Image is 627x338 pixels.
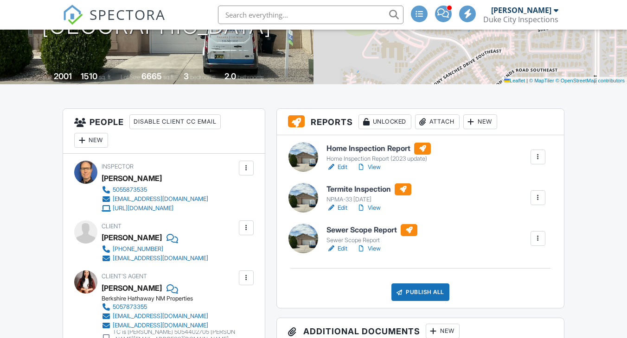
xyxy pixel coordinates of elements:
span: Inspector [102,163,134,170]
a: Sewer Scope Report Sewer Scope Report [326,224,417,244]
div: [PHONE_NUMBER] [113,245,163,253]
div: [EMAIL_ADDRESS][DOMAIN_NAME] [113,255,208,262]
div: Disable Client CC Email [129,114,221,129]
div: Publish All [391,283,449,301]
div: 5057873355 [113,303,147,311]
a: SPECTORA [63,13,166,32]
span: Built [42,74,52,81]
a: Edit [326,203,347,213]
span: Client [102,223,122,230]
h6: Sewer Scope Report [326,224,417,236]
span: bathrooms [237,74,264,81]
h6: Termite Inspection [326,183,411,195]
span: bedrooms [190,74,216,81]
div: Unlocked [358,114,411,129]
span: | [526,78,528,83]
a: [EMAIL_ADDRESS][DOMAIN_NAME] [102,194,208,204]
h3: Reports [277,109,564,135]
span: sq.ft. [163,74,175,81]
div: Duke City Inspections [483,15,558,24]
a: [URL][DOMAIN_NAME] [102,204,208,213]
div: [PERSON_NAME] [102,231,162,244]
a: Leaflet [504,78,525,83]
div: Berkshire Hathaway NM Properties [102,295,244,302]
div: [PERSON_NAME] [102,281,162,295]
input: Search everything... [218,6,403,24]
div: 2001 [54,71,72,81]
a: 5057873355 [102,302,237,312]
span: Client's Agent [102,273,147,280]
a: [EMAIL_ADDRESS][DOMAIN_NAME] [102,254,208,263]
a: Termite Inspection NPMA-33 [DATE] [326,183,411,204]
a: © OpenStreetMap contributors [556,78,625,83]
a: [PHONE_NUMBER] [102,244,208,254]
a: Edit [326,163,347,172]
div: 6665 [141,71,162,81]
div: New [463,114,497,129]
div: NPMA-33 [DATE] [326,196,411,203]
a: [EMAIL_ADDRESS][DOMAIN_NAME] [102,321,237,330]
div: [EMAIL_ADDRESS][DOMAIN_NAME] [113,195,208,203]
a: Edit [326,244,347,253]
div: New [74,133,108,148]
div: [EMAIL_ADDRESS][DOMAIN_NAME] [113,313,208,320]
div: 2.0 [224,71,236,81]
a: Home Inspection Report Home Inspection Report (2023 update) [326,143,431,163]
div: [PERSON_NAME] [491,6,551,15]
div: Attach [415,114,460,129]
a: [EMAIL_ADDRESS][DOMAIN_NAME] [102,312,237,321]
span: Lot Size [121,74,140,81]
div: Home Inspection Report (2023 update) [326,155,431,163]
div: [EMAIL_ADDRESS][DOMAIN_NAME] [113,322,208,329]
div: 3 [184,71,189,81]
span: sq. ft. [99,74,112,81]
a: 5055873535 [102,185,208,194]
h6: Home Inspection Report [326,143,431,155]
div: Sewer Scope Report [326,237,417,244]
img: The Best Home Inspection Software - Spectora [63,5,83,25]
div: 1510 [81,71,97,81]
a: View [357,163,381,172]
div: [PERSON_NAME] [102,171,162,185]
a: View [357,244,381,253]
div: 5055873535 [113,186,147,194]
div: [URL][DOMAIN_NAME] [113,205,173,212]
a: View [357,203,381,213]
h3: People [63,109,265,154]
a: © MapTiler [529,78,554,83]
span: SPECTORA [90,5,166,24]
